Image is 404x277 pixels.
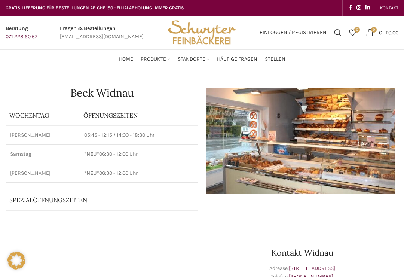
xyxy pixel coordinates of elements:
[256,25,330,40] a: Einloggen / Registrieren
[217,52,257,67] a: Häufige Fragen
[10,170,75,177] p: [PERSON_NAME]
[6,88,198,98] h1: Beck Widnau
[354,3,363,13] a: Instagram social link
[60,24,144,41] a: Infobox link
[83,111,195,119] p: ÖFFNUNGSZEITEN
[380,0,398,15] a: KONTAKT
[345,25,360,40] a: 0
[354,27,360,33] span: 0
[165,16,239,49] img: Bäckerei Schwyter
[6,5,184,10] span: GRATIS LIEFERUNG FÜR BESTELLUNGEN AB CHF 150 - FILIALABHOLUNG IMMER GRATIS
[346,3,354,13] a: Facebook social link
[6,24,37,41] a: Infobox link
[330,25,345,40] a: Suchen
[376,0,402,15] div: Secondary navigation
[141,56,166,63] span: Produkte
[119,52,133,67] a: Home
[10,131,75,139] p: [PERSON_NAME]
[345,25,360,40] div: Meine Wunschliste
[206,249,398,257] h3: Kontakt Widnau
[84,131,194,139] p: 05:45 - 12:15 / 14:00 - 18:30 Uhr
[379,29,398,36] bdi: 0.00
[363,3,372,13] a: Linkedin social link
[379,29,388,36] span: CHF
[265,56,285,63] span: Stellen
[260,30,327,35] span: Einloggen / Registrieren
[10,150,75,158] p: Samstag
[84,170,194,177] p: 06:30 - 12:00 Uhr
[265,52,285,67] a: Stellen
[165,29,239,35] a: Site logo
[362,25,402,40] a: 0 CHF0.00
[371,27,377,33] span: 0
[9,196,176,204] p: Spezialöffnungszeiten
[119,56,133,63] span: Home
[9,111,76,119] p: Wochentag
[84,150,194,158] p: 06:30 - 12:00 Uhr
[178,52,209,67] a: Standorte
[178,56,205,63] span: Standorte
[289,265,335,271] a: [STREET_ADDRESS]
[141,52,170,67] a: Produkte
[380,5,398,10] span: KONTAKT
[217,56,257,63] span: Häufige Fragen
[2,52,402,67] div: Main navigation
